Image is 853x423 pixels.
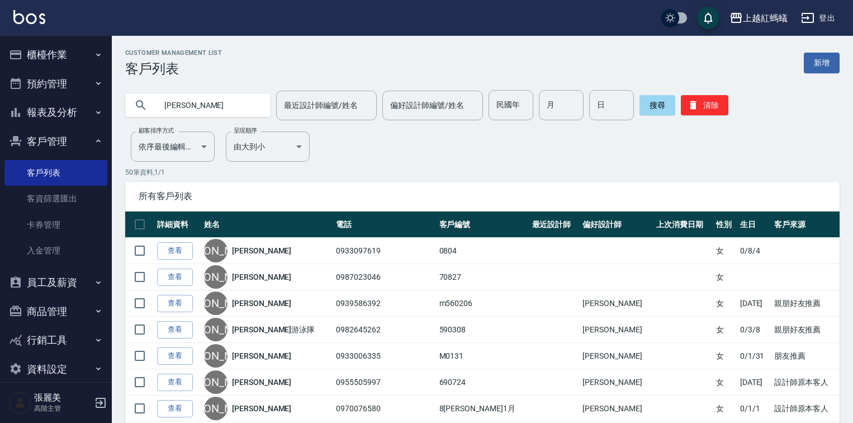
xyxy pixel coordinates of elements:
[437,211,529,238] th: 客戶編號
[333,343,436,369] td: 0933006335
[232,271,291,283] a: [PERSON_NAME]
[157,400,193,417] a: 查看
[713,343,737,369] td: 女
[771,343,840,369] td: 朋友推薦
[34,392,91,403] h5: 張麗美
[234,126,257,135] label: 呈現順序
[204,370,228,394] div: [PERSON_NAME]
[139,191,826,202] span: 所有客戶列表
[437,343,529,369] td: M0131
[131,131,215,162] div: 依序最後編輯時間
[204,239,228,262] div: [PERSON_NAME]
[157,347,193,365] a: 查看
[333,211,436,238] th: 電話
[4,186,107,211] a: 客資篩選匯出
[4,297,107,326] button: 商品管理
[713,317,737,343] td: 女
[713,238,737,264] td: 女
[204,397,228,420] div: [PERSON_NAME]
[713,211,737,238] th: 性別
[204,344,228,368] div: [PERSON_NAME]
[681,95,728,115] button: 清除
[9,392,31,414] img: Person
[4,212,107,238] a: 卡券管理
[529,211,580,238] th: 最近設計師
[737,317,771,343] td: 0/3/8
[580,369,653,396] td: [PERSON_NAME]
[437,396,529,422] td: 8[PERSON_NAME]1月
[4,160,107,186] a: 客戶列表
[201,211,333,238] th: 姓名
[580,211,653,238] th: 偏好設計師
[713,369,737,396] td: 女
[232,245,291,256] a: [PERSON_NAME]
[437,290,529,317] td: m560206
[437,369,529,396] td: 690724
[333,317,436,343] td: 0982645262
[333,369,436,396] td: 0955505997
[34,403,91,413] p: 高階主管
[771,290,840,317] td: 親朋好友推薦
[4,69,107,98] button: 預約管理
[333,396,436,422] td: 0970076580
[713,264,737,290] td: 女
[737,211,771,238] th: 生日
[771,369,840,396] td: 設計師原本客人
[157,242,193,260] a: 查看
[204,265,228,289] div: [PERSON_NAME]
[580,343,653,369] td: [PERSON_NAME]
[725,7,792,30] button: 上越紅螞蟻
[333,264,436,290] td: 0987023046
[154,211,201,238] th: 詳細資料
[4,326,107,355] button: 行銷工具
[125,61,222,77] h3: 客戶列表
[737,396,771,422] td: 0/1/1
[797,8,840,29] button: 登出
[737,343,771,369] td: 0/1/31
[125,167,840,177] p: 50 筆資料, 1 / 1
[737,369,771,396] td: [DATE]
[204,318,228,341] div: [PERSON_NAME]
[157,374,193,391] a: 查看
[139,126,174,135] label: 顧客排序方式
[437,317,529,343] td: 590308
[771,396,840,422] td: 設計師原本客人
[157,90,262,120] input: 搜尋關鍵字
[333,290,436,317] td: 0939586392
[713,396,737,422] td: 女
[4,98,107,127] button: 報表及分析
[125,49,222,57] h2: Customer Management List
[232,377,291,388] a: [PERSON_NAME]
[232,350,291,361] a: [PERSON_NAME]
[4,268,107,297] button: 員工及薪資
[232,298,291,309] a: [PERSON_NAME]
[580,317,653,343] td: [PERSON_NAME]
[232,324,315,335] a: [PERSON_NAME]游泳隊
[771,211,840,238] th: 客戶來源
[580,290,653,317] td: [PERSON_NAME]
[232,403,291,414] a: [PERSON_NAME]
[639,95,675,115] button: 搜尋
[13,10,45,24] img: Logo
[580,396,653,422] td: [PERSON_NAME]
[771,317,840,343] td: 親朋好友推薦
[804,53,840,73] a: 新增
[737,290,771,317] td: [DATE]
[437,264,529,290] td: 70827
[437,238,529,264] td: 0804
[653,211,713,238] th: 上次消費日期
[333,238,436,264] td: 0933097619
[697,7,719,29] button: save
[4,355,107,384] button: 資料設定
[157,321,193,339] a: 查看
[157,269,193,286] a: 查看
[4,127,107,156] button: 客戶管理
[713,290,737,317] td: 女
[737,238,771,264] td: 0/8/4
[743,11,788,25] div: 上越紅螞蟻
[4,238,107,264] a: 入金管理
[204,292,228,315] div: [PERSON_NAME]
[157,295,193,312] a: 查看
[4,40,107,69] button: 櫃檯作業
[226,131,310,162] div: 由大到小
